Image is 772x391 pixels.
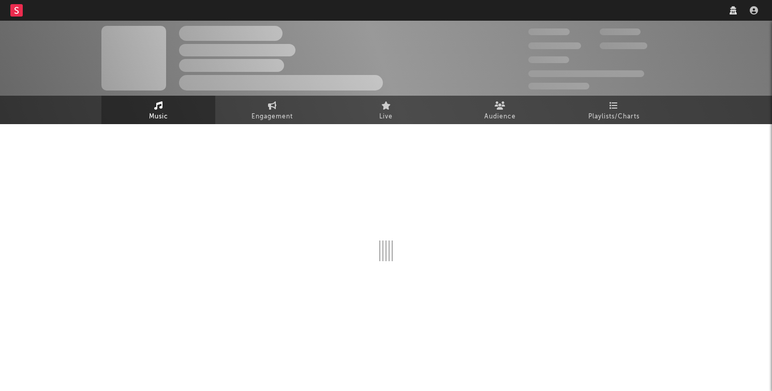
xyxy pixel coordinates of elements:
span: 1,000,000 [600,42,647,49]
span: Engagement [251,111,293,123]
a: Live [329,96,443,124]
span: Playlists/Charts [588,111,640,123]
a: Engagement [215,96,329,124]
span: 100,000 [528,56,569,63]
a: Audience [443,96,557,124]
span: Live [379,111,393,123]
span: Audience [484,111,516,123]
span: Jump Score: 85.0 [528,83,589,89]
span: 50,000,000 Monthly Listeners [528,70,644,77]
a: Playlists/Charts [557,96,671,124]
span: 300,000 [528,28,570,35]
span: Music [149,111,168,123]
span: 100,000 [600,28,641,35]
a: Music [101,96,215,124]
span: 50,000,000 [528,42,581,49]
